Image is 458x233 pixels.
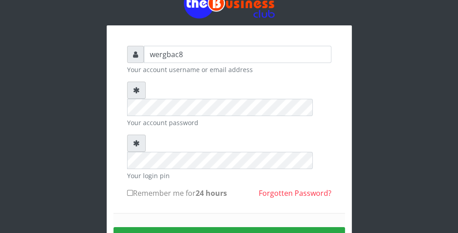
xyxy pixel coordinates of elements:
small: Your login pin [127,171,331,180]
a: Forgotten Password? [259,188,331,198]
small: Your account username or email address [127,65,331,74]
small: Your account password [127,118,331,127]
input: Remember me for24 hours [127,190,133,196]
label: Remember me for [127,188,227,199]
b: 24 hours [196,188,227,198]
input: Username or email address [144,46,331,63]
